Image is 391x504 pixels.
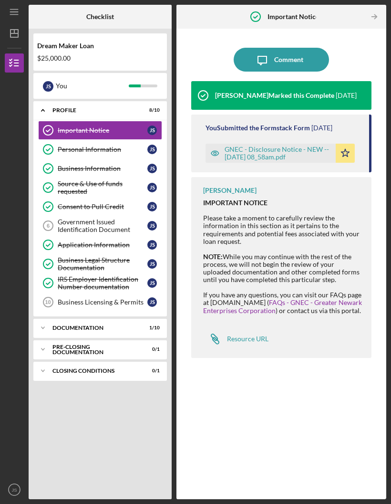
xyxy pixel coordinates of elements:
strong: IMPORTANT NOTICE [203,199,268,207]
div: Profile [52,107,136,113]
div: Personal Information [58,146,147,153]
a: 10Business Licensing & PermitsJS [38,293,162,312]
div: [PERSON_NAME] [203,187,257,194]
div: 0 / 1 [143,368,160,374]
button: JS [5,480,24,499]
div: J S [147,278,157,288]
div: Important Notice [58,126,147,134]
div: $25,000.00 [37,54,163,62]
a: Personal InformationJS [38,140,162,159]
div: Business Information [58,165,147,172]
a: Consent to Pull CreditJS [38,197,162,216]
a: Business Legal Structure DocumentationJS [38,254,162,273]
time: 2025-09-16 12:59 [311,124,332,132]
a: Business InformationJS [38,159,162,178]
div: J S [147,221,157,231]
div: J S [147,240,157,250]
a: Application InformationJS [38,235,162,254]
div: [PERSON_NAME] Marked this Complete [215,92,334,99]
div: J S [147,145,157,154]
div: Source & Use of funds requested [58,180,147,195]
div: You [56,78,129,94]
div: Pre-Closing Documentation [52,344,136,355]
div: Consent to Pull Credit [58,203,147,210]
a: Source & Use of funds requestedJS [38,178,162,197]
div: Resource URL [227,335,268,343]
div: Documentation [52,325,136,331]
strong: NOTE: [203,252,223,261]
div: Business Licensing & Permits [58,298,147,306]
a: Resource URL [203,329,268,348]
div: 8 / 10 [143,107,160,113]
button: GNEC - Disclosure Notice - NEW -- [DATE] 08_58am.pdf [206,144,355,163]
div: While you may continue with the rest of the process, we will not begin the review of your uploade... [203,253,362,322]
div: Application Information [58,241,147,249]
div: Please take a moment to carefully review the information in this section as it pertains to the re... [203,199,362,245]
text: JS [11,487,17,493]
div: Business Legal Structure Documentation [58,256,147,272]
tspan: 6 [47,223,50,229]
b: Checklist [86,13,114,21]
div: You Submitted the Formstack Form [206,124,310,132]
a: 6Government Issued Identification DocumentJS [38,216,162,235]
div: Comment [274,48,303,72]
div: Closing Conditions [52,368,136,374]
div: GNEC - Disclosure Notice - NEW -- [DATE] 08_58am.pdf [225,146,331,161]
div: J S [43,81,53,92]
a: FAQs - GNEC - Greater Newark Enterprises Corporation [203,298,362,314]
div: J S [147,259,157,269]
a: IRS Employer Identification Number documentationJS [38,273,162,293]
b: Important Notice [268,13,319,21]
div: 1 / 10 [143,325,160,331]
tspan: 10 [45,299,51,305]
div: IRS Employer Identification Number documentation [58,275,147,291]
div: J S [147,164,157,173]
div: J S [147,202,157,211]
time: 2025-09-16 13:42 [336,92,357,99]
div: 0 / 1 [143,346,160,352]
div: J S [147,183,157,192]
a: Important NoticeJS [38,121,162,140]
div: J S [147,297,157,307]
div: Government Issued Identification Document [58,218,147,233]
button: Comment [234,48,329,72]
div: J S [147,126,157,135]
div: Dream Maker Loan [37,42,163,50]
